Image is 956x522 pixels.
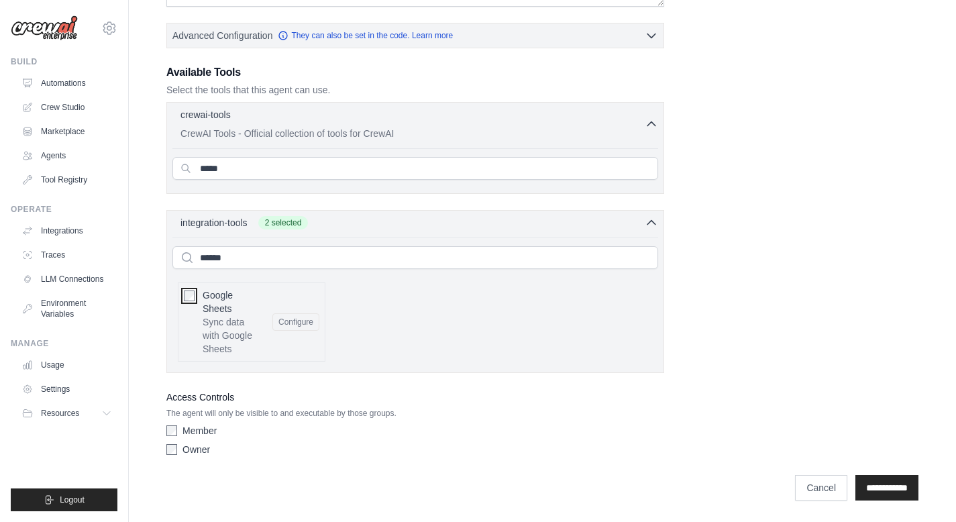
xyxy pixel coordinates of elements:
[172,216,658,229] button: integration-tools 2 selected
[16,268,117,290] a: LLM Connections
[182,443,210,456] label: Owner
[11,488,117,511] button: Logout
[795,475,847,501] a: Cancel
[180,127,645,140] p: CrewAI Tools - Official collection of tools for CrewAI
[203,290,233,314] span: Google Sheets
[166,389,664,405] label: Access Controls
[16,403,117,424] button: Resources
[16,354,117,376] a: Usage
[11,56,117,67] div: Build
[172,108,658,140] button: crewai-tools CrewAI Tools - Official collection of tools for CrewAI
[272,313,319,331] button: Google Sheets Sync data with Google Sheets
[166,408,664,419] p: The agent will only be visible to and executable by those groups.
[180,216,248,229] span: integration-tools
[258,216,309,229] span: 2 selected
[16,220,117,242] a: Integrations
[180,108,231,121] p: crewai-tools
[41,408,79,419] span: Resources
[16,244,117,266] a: Traces
[16,293,117,325] a: Environment Variables
[278,30,453,41] a: They can also be set in the code. Learn more
[16,121,117,142] a: Marketplace
[16,145,117,166] a: Agents
[16,97,117,118] a: Crew Studio
[172,29,272,42] span: Advanced Configuration
[16,72,117,94] a: Automations
[11,338,117,349] div: Manage
[166,83,664,97] p: Select the tools that this agent can use.
[16,378,117,400] a: Settings
[166,64,664,81] h3: Available Tools
[11,15,78,41] img: Logo
[182,424,217,437] label: Member
[203,315,262,356] p: Sync data with Google Sheets
[16,169,117,191] a: Tool Registry
[167,23,663,48] button: Advanced Configuration They can also be set in the code. Learn more
[60,494,85,505] span: Logout
[11,204,117,215] div: Operate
